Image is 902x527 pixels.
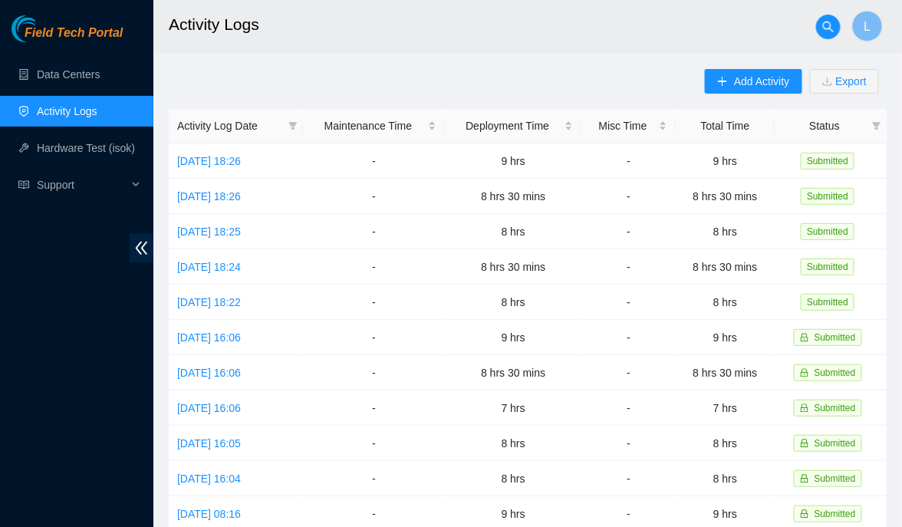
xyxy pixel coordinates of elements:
[177,117,282,134] span: Activity Log Date
[177,296,241,308] a: [DATE] 18:22
[177,508,241,520] a: [DATE] 08:16
[676,214,775,249] td: 8 hrs
[801,294,854,311] span: Submitted
[303,461,445,496] td: -
[177,155,241,167] a: [DATE] 18:26
[18,180,29,190] span: read
[177,473,241,485] a: [DATE] 16:04
[445,320,581,355] td: 9 hrs
[734,73,789,90] span: Add Activity
[37,68,100,81] a: Data Centers
[177,402,241,414] a: [DATE] 16:06
[705,69,802,94] button: plusAdd Activity
[581,143,675,179] td: -
[130,234,153,262] span: double-left
[12,15,77,42] img: Akamai Technologies
[817,21,840,33] span: search
[783,117,866,134] span: Status
[581,426,675,461] td: -
[303,285,445,320] td: -
[676,390,775,426] td: 7 hrs
[815,438,856,449] span: Submitted
[676,249,775,285] td: 8 hrs 30 mins
[800,474,809,483] span: lock
[676,426,775,461] td: 8 hrs
[801,223,854,240] span: Submitted
[37,170,127,200] span: Support
[37,142,135,154] a: Hardware Test (isok)
[869,114,884,137] span: filter
[177,261,241,273] a: [DATE] 18:24
[676,320,775,355] td: 9 hrs
[676,355,775,390] td: 8 hrs 30 mins
[676,143,775,179] td: 9 hrs
[581,285,675,320] td: -
[864,17,871,36] span: L
[177,437,241,450] a: [DATE] 16:05
[815,332,856,343] span: Submitted
[445,426,581,461] td: 8 hrs
[676,461,775,496] td: 8 hrs
[303,355,445,390] td: -
[177,226,241,238] a: [DATE] 18:25
[581,179,675,214] td: -
[800,403,809,413] span: lock
[12,28,123,48] a: Akamai TechnologiesField Tech Portal
[303,249,445,285] td: -
[676,285,775,320] td: 8 hrs
[810,69,879,94] button: downloadExport
[25,26,123,41] span: Field Tech Portal
[445,249,581,285] td: 8 hrs 30 mins
[717,76,728,88] span: plus
[445,285,581,320] td: 8 hrs
[801,153,854,170] span: Submitted
[872,121,881,130] span: filter
[445,143,581,179] td: 9 hrs
[303,143,445,179] td: -
[801,188,854,205] span: Submitted
[581,249,675,285] td: -
[303,426,445,461] td: -
[445,390,581,426] td: 7 hrs
[177,367,241,379] a: [DATE] 16:06
[581,355,675,390] td: -
[37,105,97,117] a: Activity Logs
[288,121,298,130] span: filter
[815,403,856,413] span: Submitted
[445,355,581,390] td: 8 hrs 30 mins
[676,179,775,214] td: 8 hrs 30 mins
[676,109,775,143] th: Total Time
[800,368,809,377] span: lock
[581,390,675,426] td: -
[303,214,445,249] td: -
[800,333,809,342] span: lock
[177,190,241,203] a: [DATE] 18:26
[177,331,241,344] a: [DATE] 16:06
[816,15,841,39] button: search
[852,11,883,41] button: L
[303,179,445,214] td: -
[445,461,581,496] td: 8 hrs
[303,390,445,426] td: -
[815,367,856,378] span: Submitted
[445,214,581,249] td: 8 hrs
[800,439,809,448] span: lock
[303,320,445,355] td: -
[581,214,675,249] td: -
[285,114,301,137] span: filter
[581,320,675,355] td: -
[800,509,809,519] span: lock
[581,461,675,496] td: -
[815,473,856,484] span: Submitted
[801,259,854,275] span: Submitted
[445,179,581,214] td: 8 hrs 30 mins
[815,509,856,519] span: Submitted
